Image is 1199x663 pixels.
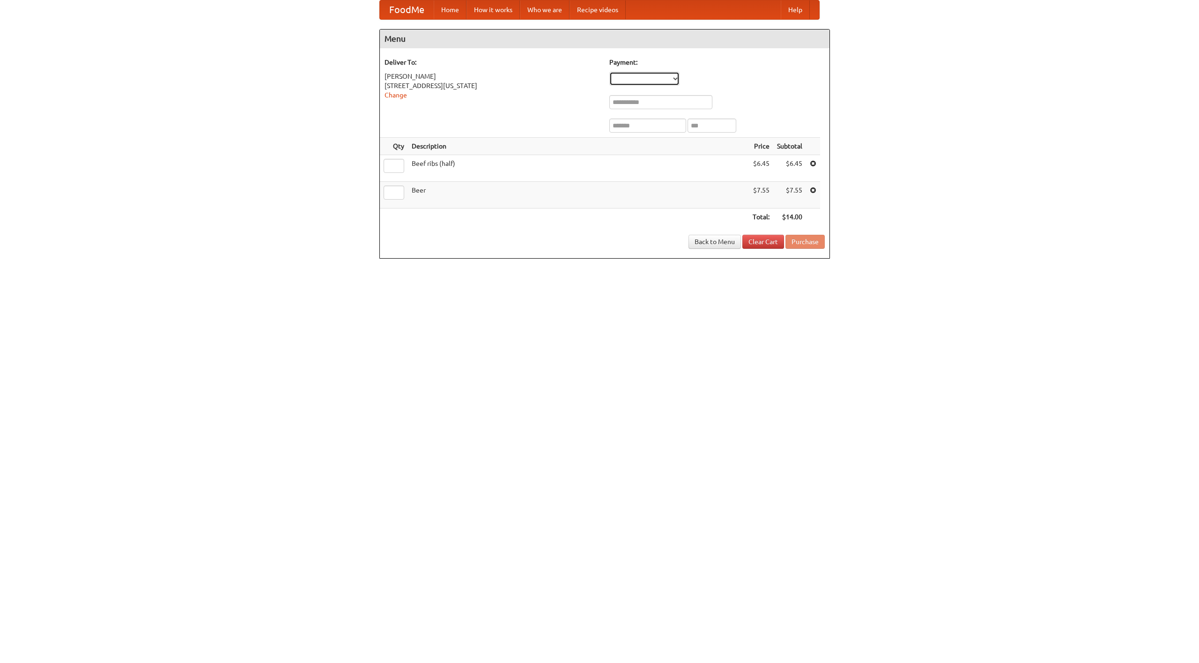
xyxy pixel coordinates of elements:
[785,235,825,249] button: Purchase
[380,30,829,48] h4: Menu
[380,0,434,19] a: FoodMe
[466,0,520,19] a: How it works
[408,138,749,155] th: Description
[773,182,806,209] td: $7.55
[781,0,810,19] a: Help
[380,138,408,155] th: Qty
[749,182,773,209] td: $7.55
[385,81,600,90] div: [STREET_ADDRESS][US_STATE]
[749,155,773,182] td: $6.45
[570,0,626,19] a: Recipe videos
[385,58,600,67] h5: Deliver To:
[749,138,773,155] th: Price
[434,0,466,19] a: Home
[688,235,741,249] a: Back to Menu
[408,155,749,182] td: Beef ribs (half)
[520,0,570,19] a: Who we are
[385,72,600,81] div: [PERSON_NAME]
[385,91,407,99] a: Change
[749,209,773,226] th: Total:
[773,138,806,155] th: Subtotal
[773,209,806,226] th: $14.00
[742,235,784,249] a: Clear Cart
[408,182,749,209] td: Beer
[609,58,825,67] h5: Payment:
[773,155,806,182] td: $6.45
